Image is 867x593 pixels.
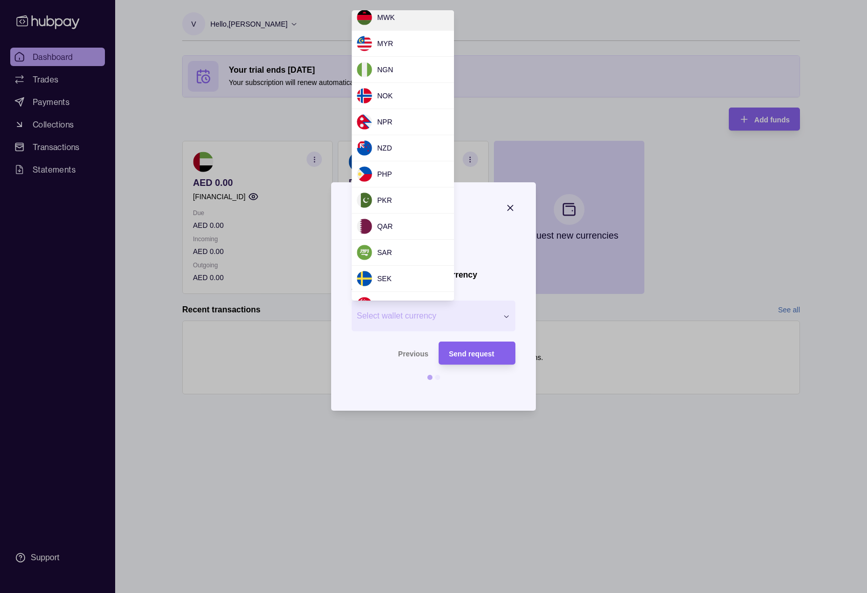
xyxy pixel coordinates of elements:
img: ph [357,166,372,182]
span: NZD [377,144,392,152]
img: nz [357,140,372,156]
span: SAR [377,248,392,257]
span: QAR [377,222,393,230]
img: np [357,114,372,130]
span: PKR [377,196,392,204]
span: NPR [377,118,393,126]
span: SEK [377,274,392,283]
img: no [357,88,372,103]
img: ng [357,62,372,77]
img: se [357,271,372,286]
img: mw [357,10,372,25]
img: my [357,36,372,51]
img: pk [357,193,372,208]
img: qa [357,219,372,234]
img: sa [357,245,372,260]
img: sg [357,297,372,312]
span: MWK [377,13,395,22]
span: NGN [377,66,393,74]
span: NOK [377,92,393,100]
span: MYR [377,39,393,48]
span: PHP [377,170,392,178]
